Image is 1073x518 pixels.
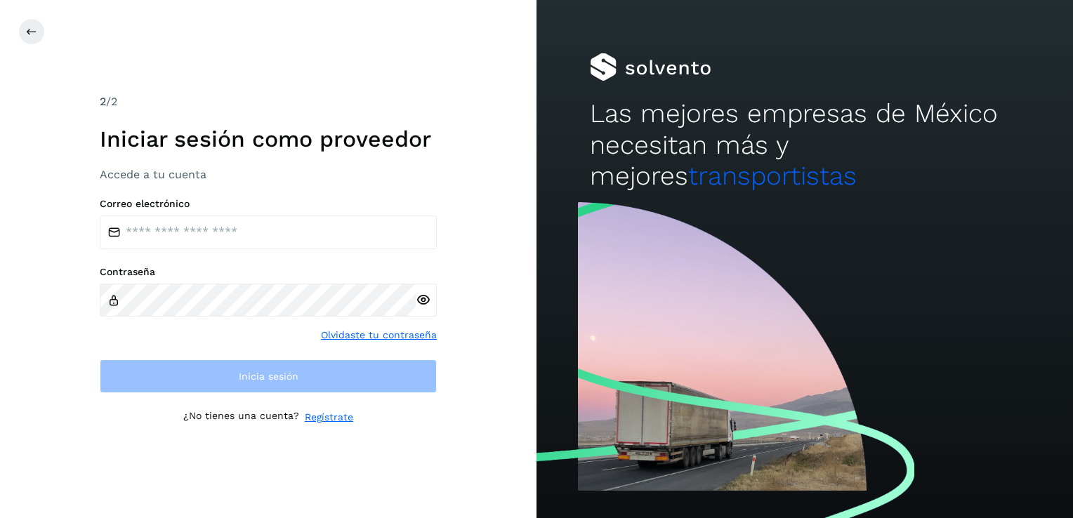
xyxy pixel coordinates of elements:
a: Regístrate [305,410,353,425]
h2: Las mejores empresas de México necesitan más y mejores [590,98,1019,192]
span: transportistas [688,161,857,191]
p: ¿No tienes una cuenta? [183,410,299,425]
h3: Accede a tu cuenta [100,168,437,181]
label: Contraseña [100,266,437,278]
div: /2 [100,93,437,110]
label: Correo electrónico [100,198,437,210]
a: Olvidaste tu contraseña [321,328,437,343]
button: Inicia sesión [100,359,437,393]
h1: Iniciar sesión como proveedor [100,126,437,152]
span: 2 [100,95,106,108]
span: Inicia sesión [239,371,298,381]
